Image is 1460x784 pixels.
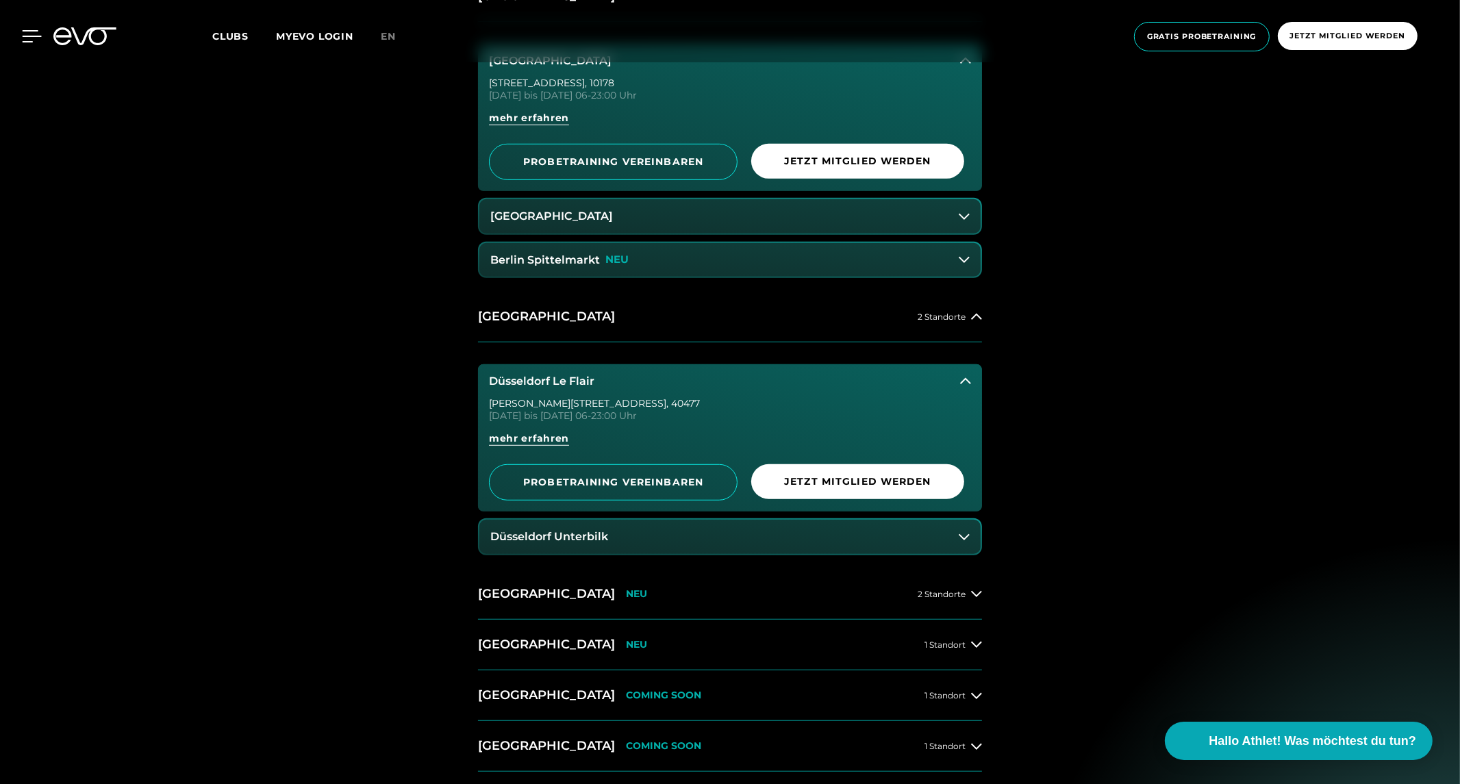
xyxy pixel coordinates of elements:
span: PROBETRAINING VEREINBAREN [523,475,704,490]
h2: [GEOGRAPHIC_DATA] [478,636,615,653]
span: mehr erfahren [489,431,569,446]
span: mehr erfahren [489,111,569,125]
a: Clubs [212,29,276,42]
a: PROBETRAINING VEREINBAREN [489,144,738,180]
span: 2 Standorte [918,590,966,598]
a: Gratis Probetraining [1130,22,1274,51]
div: [DATE] bis [DATE] 06-23:00 Uhr [489,90,971,100]
a: Jetzt Mitglied werden [1274,22,1422,51]
a: PROBETRAINING VEREINBAREN [489,464,738,501]
button: [GEOGRAPHIC_DATA] [479,199,981,233]
a: MYEVO LOGIN [276,30,353,42]
span: Jetzt Mitglied werden [784,475,931,489]
a: en [381,29,412,45]
span: Hallo Athlet! Was möchtest du tun? [1209,732,1416,750]
span: 1 Standort [924,691,966,700]
div: [PERSON_NAME][STREET_ADDRESS] , 40477 [489,399,971,408]
h2: [GEOGRAPHIC_DATA] [478,585,615,603]
p: NEU [626,588,647,600]
span: Jetzt Mitglied werden [784,154,931,168]
a: Jetzt Mitglied werden [751,464,971,501]
h2: [GEOGRAPHIC_DATA] [478,737,615,755]
h2: [GEOGRAPHIC_DATA] [478,687,615,704]
button: [GEOGRAPHIC_DATA]COMING SOON1 Standort [478,721,982,772]
button: Berlin SpittelmarktNEU [479,243,981,277]
button: [GEOGRAPHIC_DATA]2 Standorte [478,292,982,342]
button: Hallo Athlet! Was möchtest du tun? [1165,722,1433,760]
span: Jetzt Mitglied werden [1290,30,1405,42]
a: Jetzt Mitglied werden [751,144,971,180]
span: en [381,30,396,42]
span: 2 Standorte [918,312,966,321]
h3: Düsseldorf Unterbilk [490,531,608,543]
div: [DATE] bis [DATE] 06-23:00 Uhr [489,411,971,420]
div: [STREET_ADDRESS] , 10178 [489,78,971,88]
span: PROBETRAINING VEREINBAREN [523,155,704,169]
a: mehr erfahren [489,111,971,136]
p: COMING SOON [626,690,701,701]
h3: Berlin Spittelmarkt [490,254,600,266]
h3: [GEOGRAPHIC_DATA] [490,210,613,223]
p: NEU [626,639,647,650]
button: [GEOGRAPHIC_DATA]COMING SOON1 Standort [478,670,982,721]
p: COMING SOON [626,740,701,752]
p: NEU [605,254,629,266]
span: 1 Standort [924,640,966,649]
a: mehr erfahren [489,431,971,456]
h3: Düsseldorf Le Flair [489,375,594,388]
button: [GEOGRAPHIC_DATA]NEU1 Standort [478,620,982,670]
button: Düsseldorf Le Flair [478,364,982,399]
button: Düsseldorf Unterbilk [479,520,981,554]
h2: [GEOGRAPHIC_DATA] [478,308,615,325]
span: 1 Standort [924,742,966,750]
span: Clubs [212,30,249,42]
span: Gratis Probetraining [1147,31,1257,42]
button: [GEOGRAPHIC_DATA]NEU2 Standorte [478,569,982,620]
